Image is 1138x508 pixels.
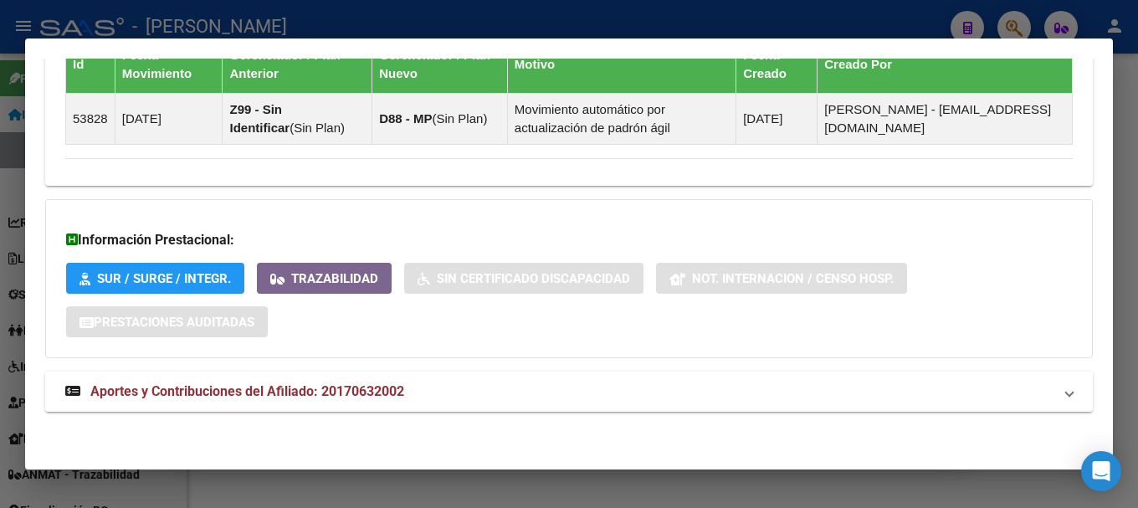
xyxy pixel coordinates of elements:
h3: Información Prestacional: [66,230,1072,250]
th: Gerenciador / Plan Anterior [223,35,372,93]
span: Prestaciones Auditadas [94,315,254,330]
span: Sin Plan [437,111,484,126]
td: ( ) [372,93,508,144]
td: Movimiento automático por actualización de padrón ágil [507,93,736,144]
td: [PERSON_NAME] - [EMAIL_ADDRESS][DOMAIN_NAME] [818,93,1073,144]
th: Fecha Movimiento [115,35,223,93]
button: Trazabilidad [257,263,392,294]
span: Not. Internacion / Censo Hosp. [692,271,894,286]
th: Motivo [507,35,736,93]
td: 53828 [66,93,115,144]
th: Gerenciador / Plan Nuevo [372,35,508,93]
th: Fecha Creado [736,35,818,93]
button: Prestaciones Auditadas [66,306,268,337]
span: SUR / SURGE / INTEGR. [97,271,231,286]
strong: Z99 - Sin Identificar [229,102,290,135]
th: Id [66,35,115,93]
div: Open Intercom Messenger [1081,451,1121,491]
button: SUR / SURGE / INTEGR. [66,263,244,294]
td: [DATE] [115,93,223,144]
td: [DATE] [736,93,818,144]
strong: D88 - MP [379,111,432,126]
span: Aportes y Contribuciones del Afiliado: 20170632002 [90,383,404,399]
td: ( ) [223,93,372,144]
mat-expansion-panel-header: Aportes y Contribuciones del Afiliado: 20170632002 [45,372,1093,412]
button: Sin Certificado Discapacidad [404,263,643,294]
button: Not. Internacion / Censo Hosp. [656,263,907,294]
span: Trazabilidad [291,271,378,286]
th: Creado Por [818,35,1073,93]
span: Sin Plan [294,121,341,135]
span: Sin Certificado Discapacidad [437,271,630,286]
